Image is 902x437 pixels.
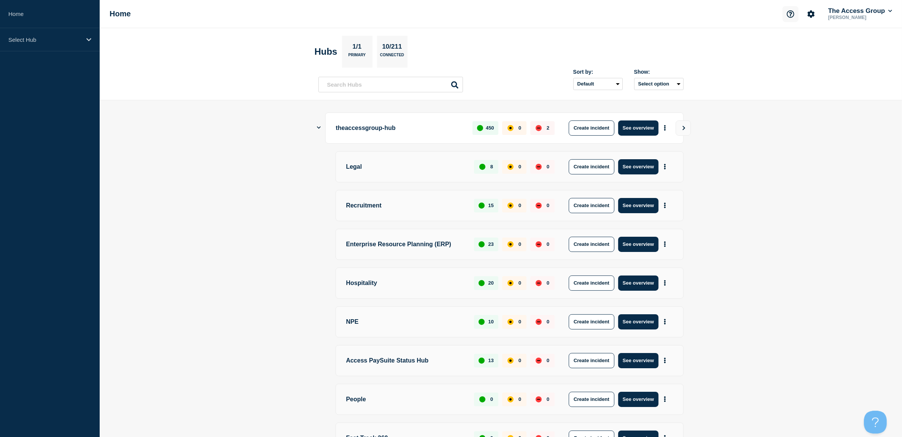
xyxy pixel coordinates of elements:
button: See overview [618,314,659,329]
p: 2 [547,125,549,131]
p: 0 [519,164,521,169]
button: See overview [618,392,659,407]
p: Access PaySuite Status Hub [346,353,466,368]
button: More actions [660,198,670,212]
p: Connected [380,53,404,61]
p: 0 [547,241,549,247]
p: 0 [547,319,549,325]
div: down [536,203,542,209]
button: More actions [660,237,670,251]
p: 0 [547,358,549,363]
p: People [346,392,466,407]
button: Create incident [569,314,614,329]
p: 23 [488,241,493,247]
iframe: Help Scout Beacon - Open [864,411,887,434]
div: affected [507,125,514,131]
div: down [536,319,542,325]
button: Create incident [569,120,614,136]
button: More actions [660,160,670,174]
p: 450 [486,125,494,131]
p: Recruitment [346,198,466,213]
button: The Access Group [827,7,894,15]
div: down [536,125,542,131]
p: 0 [519,280,521,286]
button: More actions [660,392,670,406]
div: affected [507,358,514,364]
p: 0 [547,280,549,286]
div: affected [507,280,514,286]
button: See overview [618,353,659,368]
div: affected [507,203,514,209]
button: Create incident [569,237,614,252]
p: 0 [490,396,493,402]
div: up [479,241,485,247]
p: 0 [519,319,521,325]
div: up [479,164,485,170]
p: theaccessgroup-hub [336,120,464,136]
div: affected [507,319,514,325]
p: 10 [488,319,493,325]
button: See overview [618,237,659,252]
div: up [477,125,483,131]
p: 15 [488,203,493,208]
button: See overview [618,120,659,136]
div: down [536,241,542,247]
select: Sort by [573,78,623,90]
button: See overview [618,275,659,291]
h2: Hubs [315,46,337,57]
button: More actions [660,315,670,329]
p: 20 [488,280,493,286]
p: 0 [519,125,521,131]
button: Create incident [569,392,614,407]
p: 8 [490,164,493,169]
div: affected [507,396,514,402]
div: affected [507,164,514,170]
p: Select Hub [8,36,81,43]
p: [PERSON_NAME] [827,15,894,20]
button: More actions [660,353,670,367]
p: 0 [547,396,549,402]
p: Legal [346,159,466,174]
p: 0 [519,358,521,363]
p: Enterprise Resource Planning (ERP) [346,237,466,252]
button: Select option [634,78,684,90]
div: Sort by: [573,69,623,75]
div: up [479,396,485,402]
button: Show Connected Hubs [317,125,321,131]
div: down [536,396,542,402]
div: down [536,164,542,170]
p: NPE [346,314,466,329]
input: Search Hubs [318,77,463,92]
div: up [479,203,485,209]
h1: Home [110,9,131,18]
button: Create incident [569,198,614,213]
button: Create incident [569,159,614,174]
p: 0 [519,241,521,247]
button: See overview [618,159,659,174]
button: Create incident [569,353,614,368]
button: More actions [660,276,670,290]
div: affected [507,241,514,247]
button: See overview [618,198,659,213]
div: down [536,358,542,364]
p: 0 [547,164,549,169]
div: up [479,280,485,286]
p: Hospitality [346,275,466,291]
p: 13 [488,358,493,363]
button: Support [783,6,799,22]
div: down [536,280,542,286]
button: View [676,120,691,136]
p: 1/1 [350,43,364,53]
div: Show: [634,69,684,75]
div: up [479,358,485,364]
p: Primary [348,53,366,61]
p: 0 [519,396,521,402]
button: Create incident [569,275,614,291]
button: Account settings [803,6,819,22]
p: 0 [547,203,549,208]
button: More actions [660,121,670,135]
p: 0 [519,203,521,208]
div: up [479,319,485,325]
p: 10/211 [379,43,405,53]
